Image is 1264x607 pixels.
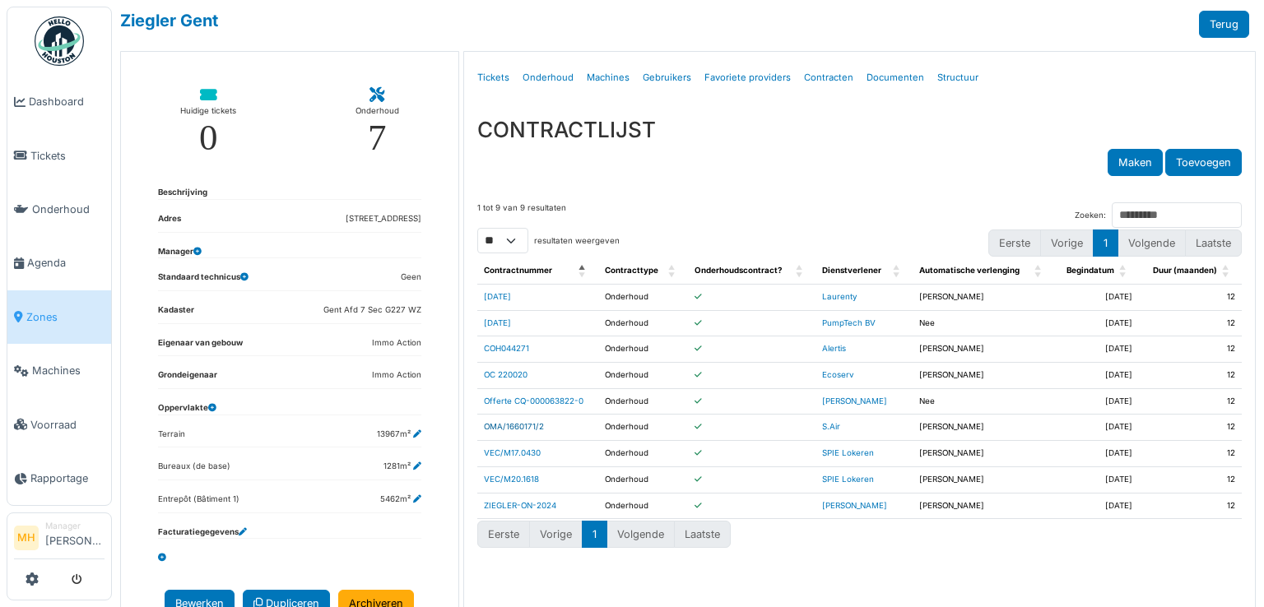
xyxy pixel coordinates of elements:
a: Documenten [860,58,931,97]
span: Automatische verlenging: Activate to sort [1034,258,1044,284]
dt: Oppervlakte [158,402,216,415]
a: PumpTech BV [822,318,876,327]
span: Dienstverlener: Activate to sort [893,258,903,284]
td: [PERSON_NAME] [913,285,1053,311]
dt: Grondeigenaar [158,369,217,388]
dd: Terrain [158,429,185,441]
a: Laurenty [822,292,857,301]
dt: Adres [158,213,181,232]
span: Zones [26,309,105,325]
td: [DATE] [1054,415,1139,441]
span: Onderhoudscontract?: Activate to sort [796,258,806,284]
dd: 1281m² [383,461,421,473]
a: Ziegler Gent [120,11,218,30]
dt: Facturatiegegevens [158,526,247,539]
a: Alertis [822,344,846,353]
td: [DATE] [1054,388,1139,415]
li: [PERSON_NAME] [45,520,105,555]
dd: Entrepôt (Bâtiment 1) [158,493,239,506]
a: SPIE Lokeren [822,475,874,484]
dd: 5462m² [380,493,421,506]
li: MH [14,526,39,550]
button: Toevoegen [1165,149,1242,176]
a: Dashboard [7,75,111,128]
label: resultaten weergeven [534,235,620,248]
a: VEC/M20.1618 [484,475,539,484]
dd: 13967m² [377,429,421,441]
div: Manager [45,520,105,532]
a: [PERSON_NAME] [822,501,887,510]
td: Onderhoud [598,493,689,519]
dd: Gent Afd 7 Sec G227 WZ [323,304,421,317]
span: Agenda [27,255,105,271]
span: Machines [32,363,105,378]
div: 0 [199,119,218,156]
td: 12 [1139,388,1242,415]
a: VEC/M17.0430 [484,448,541,457]
a: Ecoserv [822,370,854,379]
a: Machines [7,344,111,397]
td: Onderhoud [598,310,689,336]
td: 12 [1139,310,1242,336]
nav: pagination [988,229,1242,257]
td: 12 [1139,363,1242,389]
h3: CONTRACTLIJST [477,117,1242,142]
span: Onderhoud [32,202,105,217]
td: Nee [913,310,1053,336]
span: Duur (maanden) [1153,266,1217,275]
a: Onderhoud 7 [342,75,412,169]
a: Tickets [471,58,516,97]
td: [PERSON_NAME] [913,363,1053,389]
span: Contracttype: Activate to sort [668,258,678,284]
a: OC 220020 [484,370,527,379]
td: Onderhoud [598,336,689,363]
td: Onderhoud [598,441,689,467]
td: [PERSON_NAME] [913,336,1053,363]
dd: Bureaux (de base) [158,461,230,473]
td: [DATE] [1054,441,1139,467]
dt: Beschrijving [158,187,207,199]
td: Onderhoud [598,388,689,415]
td: Onderhoud [598,415,689,441]
td: [DATE] [1054,310,1139,336]
td: [PERSON_NAME] [913,441,1053,467]
span: Rapportage [30,470,105,486]
td: 12 [1139,466,1242,493]
a: MH Manager[PERSON_NAME] [14,520,105,559]
a: Machines [580,58,636,97]
td: 12 [1139,415,1242,441]
a: Tickets [7,128,111,182]
span: Begindatum: Activate to sort [1119,258,1129,284]
dt: Eigenaar van gebouw [158,337,243,356]
dt: Kadaster [158,304,194,323]
a: ZIEGLER-ON-2024 [484,501,556,510]
td: Onderhoud [598,363,689,389]
a: Structuur [931,58,985,97]
td: 12 [1139,285,1242,311]
dd: Immo Action [372,337,421,350]
dd: Geen [401,271,421,284]
td: Onderhoud [598,466,689,493]
span: Contractnummer: Activate to invert sorting [579,258,588,284]
nav: pagination [477,521,1242,548]
a: OMA/1660171/2 [484,422,544,431]
td: [DATE] [1054,285,1139,311]
a: Onderhoud [516,58,580,97]
button: 1 [582,521,607,548]
dd: Immo Action [372,369,421,382]
td: [PERSON_NAME] [913,493,1053,519]
span: Automatische verlenging [919,266,1020,275]
span: Contractnummer [484,266,552,275]
a: Terug [1199,11,1249,38]
a: [DATE] [484,292,511,301]
a: Agenda [7,236,111,290]
td: [PERSON_NAME] [913,415,1053,441]
dt: Manager [158,246,202,258]
div: 1 tot 9 van 9 resultaten [477,202,566,228]
label: Zoeken: [1075,210,1106,222]
a: COH044271 [484,344,529,353]
a: Favoriete providers [698,58,797,97]
a: [PERSON_NAME] [822,396,887,405]
td: Onderhoud [598,285,689,311]
div: Onderhoud [355,103,399,119]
